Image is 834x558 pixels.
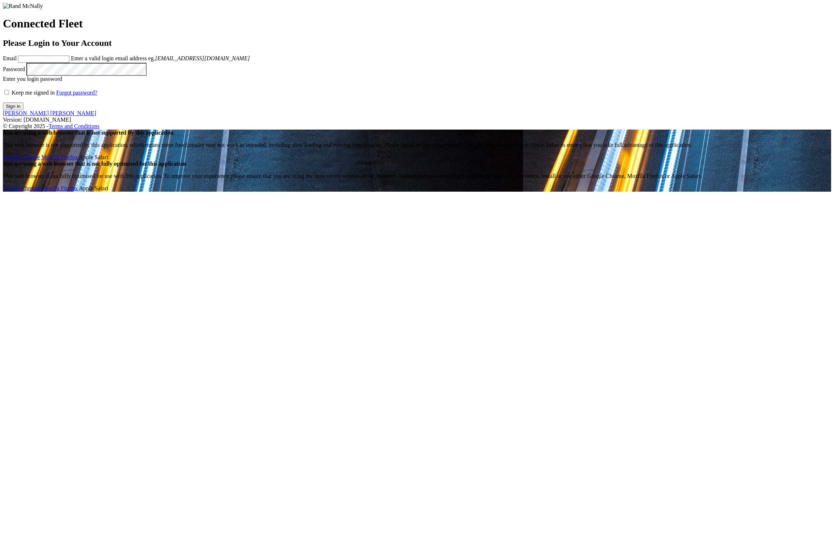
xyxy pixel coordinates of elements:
[4,90,9,95] input: Keep me signed in
[3,123,831,130] div: © Copyright 2025 -
[3,173,831,179] p: This web browser is not fully optimised for use with this application. To improve your experience...
[3,130,175,136] strong: You are using a web browser that is not supported by this application.
[3,117,831,123] div: Version: [DOMAIN_NAME]
[3,38,831,48] h2: Please Login to Your Account
[3,161,186,167] strong: You are using a web browser that is not fully optimised for this application
[3,3,43,9] img: Rand McNally
[12,90,55,96] span: Keep me signed in
[56,90,98,96] a: Forgot password?
[155,55,250,61] em: [EMAIL_ADDRESS][DOMAIN_NAME]
[3,76,62,82] span: Enter you login password
[79,185,108,191] span: Safari
[3,103,23,110] button: Sign in
[42,154,78,160] a: Mozilla Firefox
[3,55,17,61] label: Email
[79,154,108,160] span: Safari
[3,110,96,116] a: [PERSON_NAME] [PERSON_NAME]
[71,55,250,61] span: Enter a valid login email address eg.
[3,66,25,72] label: Password
[3,185,40,191] a: Google Chrome
[48,123,99,129] a: Terms and Conditions
[3,154,40,160] a: Google Chrome
[3,3,831,110] form: main
[42,185,78,191] a: Mozilla Firefox
[3,142,831,148] p: This web browser is not supported by this application, which means some functionality may not wor...
[3,17,831,30] h1: Connected Fleet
